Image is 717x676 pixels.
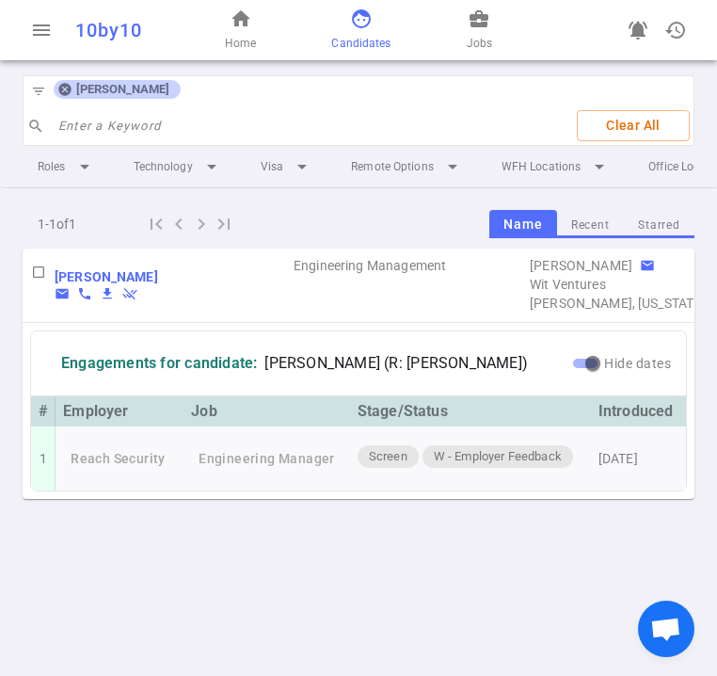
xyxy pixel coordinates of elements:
[624,213,694,238] button: Starred
[467,34,492,53] span: Jobs
[591,427,681,491] td: [DATE]
[23,11,60,49] button: Open menu
[246,150,328,184] li: Visa
[23,150,111,184] li: Roles
[122,286,137,301] span: remove_done
[30,19,53,41] span: menu
[77,286,92,301] button: Copy Candidate phone
[640,258,655,273] span: email
[467,8,492,53] a: Jobs
[336,150,479,184] li: Remote Options
[100,286,115,301] button: Download resume
[577,110,690,141] button: Clear All
[183,396,350,427] th: Job
[75,19,172,41] div: 10by10
[119,150,238,184] li: Technology
[31,396,56,427] th: #
[530,256,632,275] div: Recruiter
[31,84,46,99] span: filter_list
[331,8,390,53] a: Candidates
[100,286,115,301] i: file_download
[604,356,671,371] span: Hide dates
[225,34,256,53] span: Home
[619,11,657,49] a: Go to see announcements
[61,354,257,373] div: Engagements for candidate:
[55,286,70,301] button: Copy Candidate email
[486,150,626,184] li: WFH Locations
[55,269,158,284] b: [PERSON_NAME]
[638,601,694,657] a: Open chat
[657,11,694,49] button: Open history
[468,8,490,30] span: business_center
[331,34,390,53] span: Candidates
[23,209,145,239] div: 1 - 1 of 1
[591,396,681,427] th: Introduced
[264,354,528,373] span: [PERSON_NAME] (R: [PERSON_NAME])
[350,396,591,427] th: Stage/Status
[77,286,92,301] span: phone
[122,286,137,301] button: Withdraw candidate
[69,82,177,97] span: [PERSON_NAME]
[230,8,252,30] span: home
[31,427,56,491] td: 1
[55,286,70,301] span: email
[292,249,528,313] td: Roles
[56,396,183,427] th: Employer
[627,19,649,41] span: notifications_active
[27,118,44,135] span: search
[664,19,687,41] span: history
[640,258,655,273] button: Copy Recruiter email
[426,448,569,466] span: W - Employer Feedback
[55,267,158,286] a: Go to Edit
[361,448,415,466] span: Screen
[225,8,256,53] a: Home
[557,213,624,238] button: Recent
[489,210,556,239] button: Name
[350,8,373,30] span: face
